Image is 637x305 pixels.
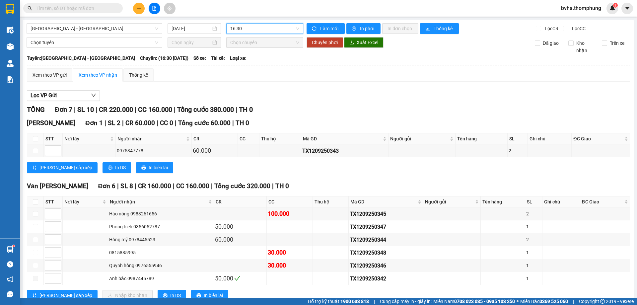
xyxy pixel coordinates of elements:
span: copyright [600,299,605,304]
div: 50.000 [215,274,266,283]
span: | [96,106,97,114]
div: 0975347778 [117,147,190,154]
button: In đơn chọn [382,23,418,34]
span: | [105,119,106,127]
span: CR 160.000 [138,182,171,190]
span: Chọn chuyến [230,38,299,47]
button: bar-chartThống kê [420,23,459,34]
span: TỔNG [27,106,45,114]
sup: 1 [13,245,15,247]
span: In biên lai [149,164,168,171]
span: In DS [115,164,126,171]
div: Xem theo VP gửi [33,71,67,79]
span: Miền Bắc [520,298,568,305]
img: icon-new-feature [609,5,615,11]
button: sort-ascending[PERSON_NAME] sắp xếp [27,162,98,173]
div: TX1209250348 [350,249,422,257]
button: printerIn phơi [346,23,381,34]
span: Tổng cước 60.000 [178,119,231,127]
span: | [232,119,234,127]
span: printer [352,26,357,32]
span: Kho nhận [574,39,597,54]
span: Làm mới [320,25,339,32]
button: printerIn biên lai [136,162,173,173]
span: SL 10 [77,106,94,114]
th: Ghi chú [542,196,580,207]
span: Đã giao [540,39,561,47]
span: Mã GD [350,198,416,205]
div: 60.000 [193,146,237,155]
div: 100.000 [268,209,311,218]
span: printer [141,165,146,171]
span: Hà Nội - Nghệ An [31,24,158,34]
span: aim [167,6,172,11]
td: TX1209250346 [349,259,423,272]
img: warehouse-icon [7,246,14,253]
span: Tài xế: [211,54,225,62]
input: Chọn ngày [172,39,211,46]
span: download [349,40,354,45]
th: STT [44,133,63,144]
button: aim [164,3,176,14]
div: 50.000 [215,222,266,231]
button: sort-ascending[PERSON_NAME] sắp xếp [27,290,98,301]
span: Văn [PERSON_NAME] [27,182,88,190]
span: | [272,182,274,190]
span: Xuất Excel [357,39,378,46]
span: Tổng cước 320.000 [214,182,270,190]
span: [PERSON_NAME] sắp xếp [39,292,92,299]
span: Người gửi [425,198,474,205]
span: Tổng cước 380.000 [177,106,234,114]
span: Người nhận [117,135,185,142]
div: 30.000 [268,261,311,270]
span: [PERSON_NAME] sắp xếp [39,164,92,171]
span: printer [108,165,112,171]
div: 60.000 [215,235,266,244]
div: 1 [526,223,541,230]
button: plus [133,3,145,14]
span: | [236,106,237,114]
span: | [117,182,119,190]
th: SL [508,133,528,144]
span: CC 0 [160,119,173,127]
span: | [174,106,176,114]
td: TX1209250344 [349,233,423,246]
img: warehouse-icon [7,60,14,67]
span: | [135,182,136,190]
td: TX1209250347 [349,220,423,233]
strong: 0708 023 035 - 0935 103 250 [454,299,515,304]
td: TX1209250345 [349,207,423,220]
div: 1 [526,262,541,269]
div: TX1209250344 [350,236,422,244]
button: file-add [149,3,160,14]
span: search [28,6,32,11]
span: Số xe: [193,54,206,62]
span: Miền Nam [433,298,515,305]
td: TX1209250342 [349,272,423,285]
img: warehouse-icon [7,27,14,34]
th: CC [238,133,259,144]
span: | [122,119,124,127]
div: TX1209250342 [350,274,422,283]
button: printerIn DS [158,290,186,301]
th: Tên hàng [481,196,526,207]
div: Hồng mỹ 0978445523 [109,236,213,243]
th: Tên hàng [456,133,508,144]
span: CR 60.000 [125,119,155,127]
span: down [91,93,96,98]
span: sort-ascending [32,293,37,298]
span: sort-ascending [32,165,37,171]
th: SL [525,196,542,207]
span: Người gửi [390,135,449,142]
div: Thống kê [129,71,148,79]
th: Thu hộ [259,133,301,144]
span: bvha.thomphung [556,4,606,12]
span: ĐC Giao [582,198,623,205]
span: ⚪️ [517,300,519,303]
span: TH 0 [275,182,289,190]
input: Tìm tên, số ĐT hoặc mã đơn [36,5,115,12]
div: Phong bich 0356052787 [109,223,213,230]
div: 2 [526,210,541,217]
span: In DS [170,292,181,299]
span: check [234,275,240,281]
